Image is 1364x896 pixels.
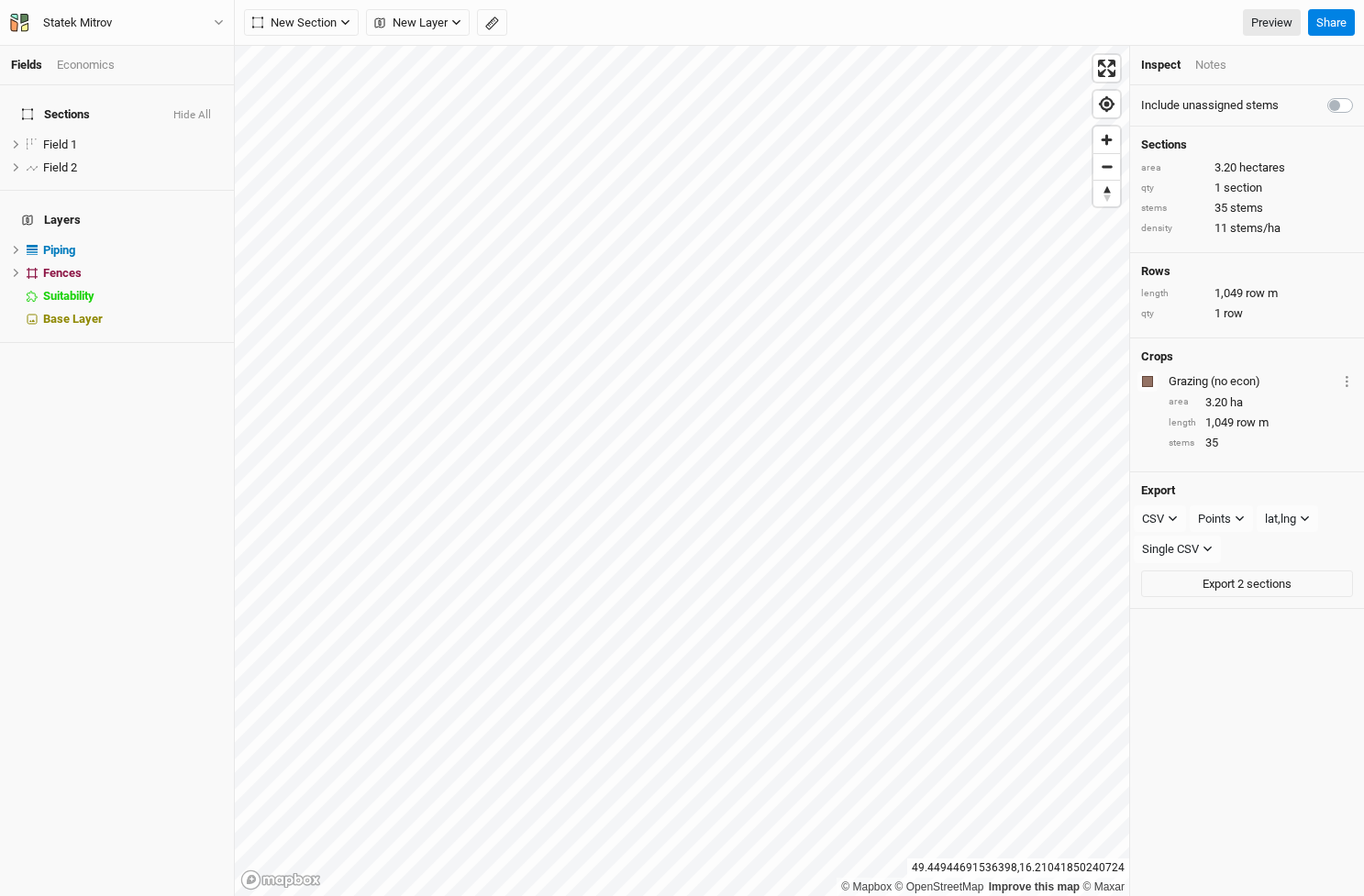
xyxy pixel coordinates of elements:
[1093,181,1120,206] span: Reset bearing to north
[43,289,223,304] div: Suitability
[43,243,75,257] span: Piping
[1141,57,1181,73] div: Inspect
[43,160,77,174] span: Field 2
[1142,510,1164,528] div: CSV
[43,14,112,32] div: Statek Mitrov
[1141,222,1205,236] div: density
[1341,371,1353,392] button: Crop Usage
[1141,182,1205,195] div: qty
[1093,153,1120,180] button: Zoom out
[1142,540,1199,559] div: Single CSV
[1141,220,1353,237] div: 11
[43,312,223,326] div: Base Layer
[1141,287,1205,301] div: length
[1141,160,1353,176] div: 3.20
[22,107,90,122] span: Sections
[1093,180,1120,206] button: Reset bearing to north
[244,9,359,37] button: New Section
[1195,57,1226,73] div: Notes
[366,9,470,37] button: New Layer
[1169,415,1353,431] div: 1,049
[1093,91,1120,117] button: Find my location
[1141,285,1353,302] div: 1,049
[1141,200,1353,216] div: 35
[172,109,212,122] button: Hide All
[43,266,82,280] span: Fences
[1190,505,1253,533] button: Points
[1134,536,1221,563] button: Single CSV
[43,138,223,152] div: Field 1
[374,14,448,32] span: New Layer
[895,880,984,893] a: OpenStreetMap
[1224,305,1243,322] span: row
[841,880,892,893] a: Mapbox
[1141,180,1353,196] div: 1
[1169,373,1337,390] div: Grazing (no econ)
[1236,415,1269,431] span: row m
[1230,220,1281,237] span: stems/ha
[907,858,1129,878] div: 49.44944691536398 , 16.21041850240724
[1308,9,1355,37] button: Share
[1198,510,1231,528] div: Points
[1134,505,1186,533] button: CSV
[43,289,94,303] span: Suitability
[1093,154,1120,180] span: Zoom out
[1141,161,1205,175] div: area
[43,138,77,151] span: Field 1
[1093,127,1120,153] button: Zoom in
[1224,180,1262,196] span: section
[1169,437,1196,450] div: stems
[1257,505,1318,533] button: lat,lng
[989,880,1080,893] a: Improve this map
[1230,200,1263,216] span: stems
[1141,349,1173,364] h4: Crops
[1093,55,1120,82] button: Enter fullscreen
[1141,202,1205,216] div: stems
[43,243,223,258] div: Piping
[477,9,507,37] button: Shortcut: M
[1246,285,1278,302] span: row m
[1169,395,1196,409] div: area
[1265,510,1296,528] div: lat,lng
[57,57,115,73] div: Economics
[1243,9,1301,37] a: Preview
[1141,97,1279,114] label: Include unassigned stems
[9,13,225,33] button: Statek Mitrov
[1141,305,1353,322] div: 1
[1169,435,1353,451] div: 35
[1239,160,1285,176] span: hectares
[1141,264,1353,279] h4: Rows
[1141,307,1205,321] div: qty
[240,869,321,890] a: Mapbox logo
[43,266,223,281] div: Fences
[252,14,337,32] span: New Section
[11,202,223,238] h4: Layers
[1169,394,1353,411] div: 3.20
[235,46,1129,896] canvas: Map
[1302,834,1346,878] iframe: Intercom live chat
[1141,138,1353,152] h4: Sections
[1169,416,1196,430] div: length
[1082,880,1125,893] a: Maxar
[43,160,223,175] div: Field 2
[1141,483,1353,498] h4: Export
[1141,570,1353,598] button: Export 2 sections
[11,58,42,72] a: Fields
[1230,394,1243,411] span: ha
[43,312,103,326] span: Base Layer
